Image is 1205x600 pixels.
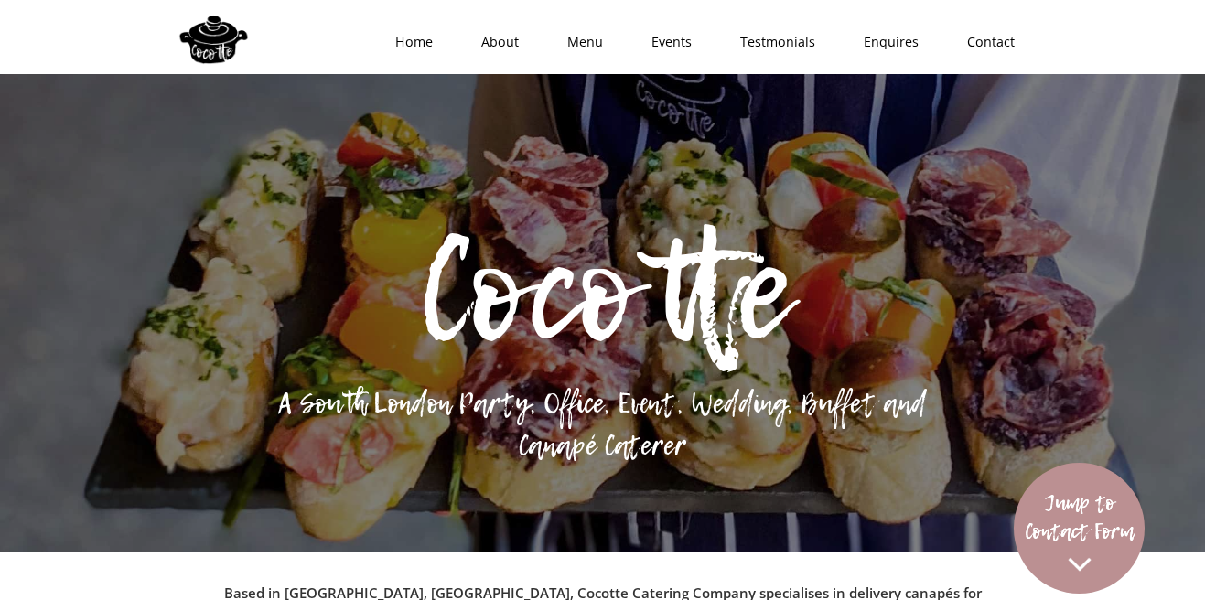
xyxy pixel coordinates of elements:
a: Contact [937,15,1033,70]
a: Home [365,15,451,70]
a: Testmonials [710,15,834,70]
a: About [451,15,537,70]
a: Menu [537,15,621,70]
a: Events [621,15,710,70]
a: Enquires [834,15,937,70]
